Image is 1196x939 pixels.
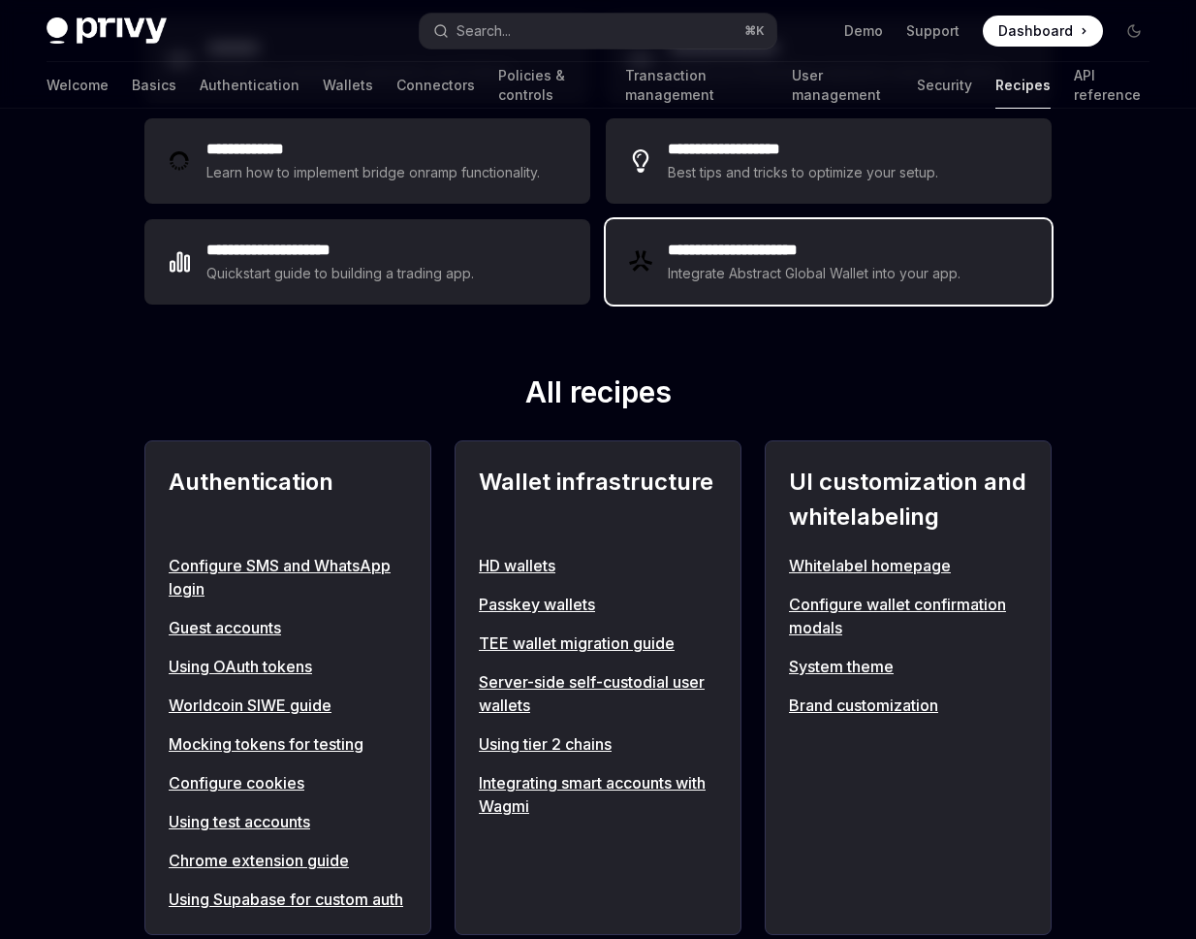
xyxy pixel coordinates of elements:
[169,732,407,756] a: Mocking tokens for testing
[420,14,777,49] button: Open search
[668,161,941,184] div: Best tips and tricks to optimize your setup.
[169,694,407,717] a: Worldcoin SIWE guide
[668,262,962,285] div: Integrate Abstract Global Wallet into your app.
[479,732,717,756] a: Using tier 2 chains
[169,810,407,833] a: Using test accounts
[789,554,1027,577] a: Whitelabel homepage
[998,21,1073,41] span: Dashboard
[206,161,546,184] div: Learn how to implement bridge onramp functionality.
[789,593,1027,639] a: Configure wallet confirmation modals
[456,19,511,43] div: Search...
[169,616,407,639] a: Guest accounts
[479,554,717,577] a: HD wallets
[906,21,960,41] a: Support
[1074,62,1149,109] a: API reference
[144,118,590,204] a: **** **** ***Learn how to implement bridge onramp functionality.
[144,374,1052,417] h2: All recipes
[792,62,894,109] a: User management
[789,465,1027,534] h2: UI customization and whitelabeling
[917,62,972,109] a: Security
[844,21,883,41] a: Demo
[479,593,717,616] a: Passkey wallets
[169,554,407,600] a: Configure SMS and WhatsApp login
[789,694,1027,717] a: Brand customization
[1118,16,1149,47] button: Toggle dark mode
[323,62,373,109] a: Wallets
[479,670,717,717] a: Server-side self-custodial user wallets
[789,655,1027,678] a: System theme
[995,62,1051,109] a: Recipes
[169,771,407,794] a: Configure cookies
[396,62,475,109] a: Connectors
[169,465,407,534] h2: Authentication
[479,771,717,818] a: Integrating smart accounts with Wagmi
[479,631,717,655] a: TEE wallet migration guide
[132,62,176,109] a: Basics
[479,465,717,534] h2: Wallet infrastructure
[625,62,769,109] a: Transaction management
[47,62,109,109] a: Welcome
[498,62,602,109] a: Policies & controls
[206,262,475,285] div: Quickstart guide to building a trading app.
[169,888,407,911] a: Using Supabase for custom auth
[983,16,1103,47] a: Dashboard
[169,849,407,872] a: Chrome extension guide
[169,655,407,678] a: Using OAuth tokens
[200,62,299,109] a: Authentication
[744,23,765,39] span: ⌘ K
[47,17,167,45] img: dark logo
